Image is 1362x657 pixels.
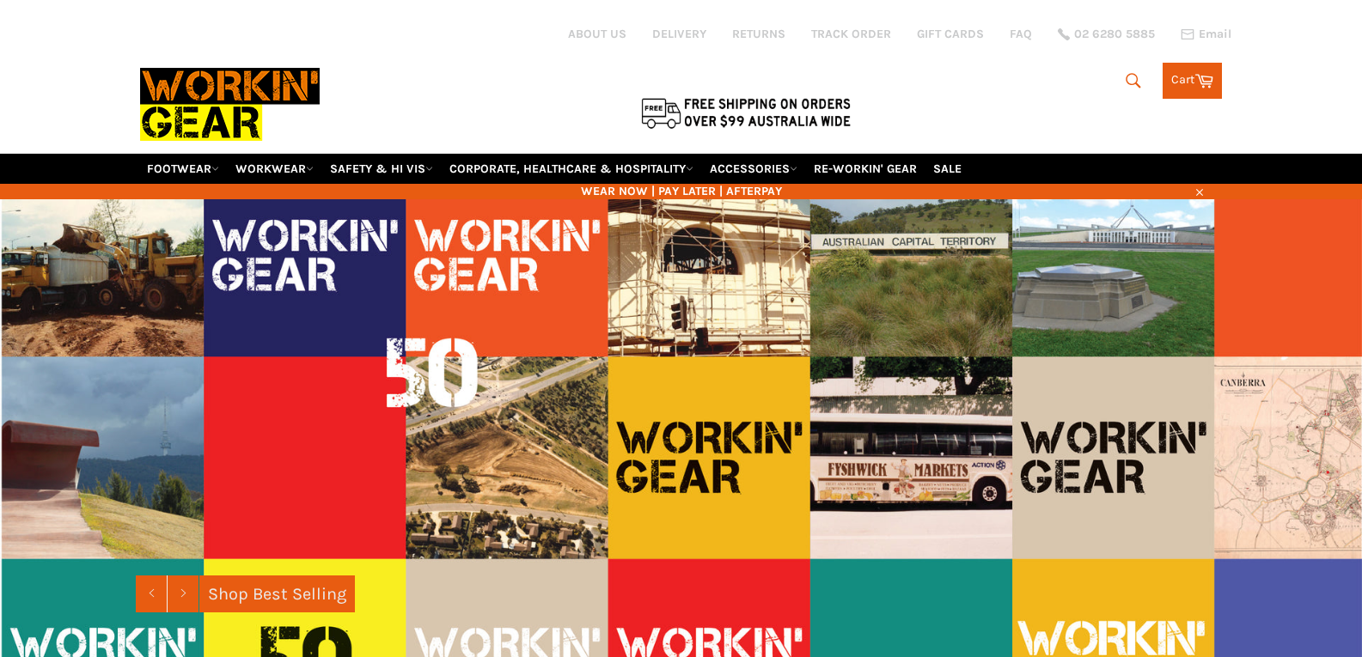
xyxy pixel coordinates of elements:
[732,26,785,42] a: RETURNS
[568,26,626,42] a: ABOUT US
[1074,28,1155,40] span: 02 6280 5885
[443,154,700,184] a: CORPORATE, HEALTHCARE & HOSPITALITY
[199,575,355,612] a: Shop Best Selling
[229,154,321,184] a: WORKWEAR
[917,26,984,42] a: GIFT CARDS
[140,183,1223,199] span: WEAR NOW | PAY LATER | AFTERPAY
[638,94,853,131] img: Flat $9.95 shipping Australia wide
[140,56,320,153] img: Workin Gear leaders in Workwear, Safety Boots, PPE, Uniforms. Australia's No.1 in Workwear
[140,154,226,184] a: FOOTWEAR
[323,154,440,184] a: SAFETY & HI VIS
[1181,27,1231,41] a: Email
[811,26,891,42] a: TRACK ORDER
[1058,28,1155,40] a: 02 6280 5885
[807,154,924,184] a: RE-WORKIN' GEAR
[1199,28,1231,40] span: Email
[1163,63,1222,99] a: Cart
[652,26,706,42] a: DELIVERY
[703,154,804,184] a: ACCESSORIES
[926,154,968,184] a: SALE
[1010,26,1032,42] a: FAQ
